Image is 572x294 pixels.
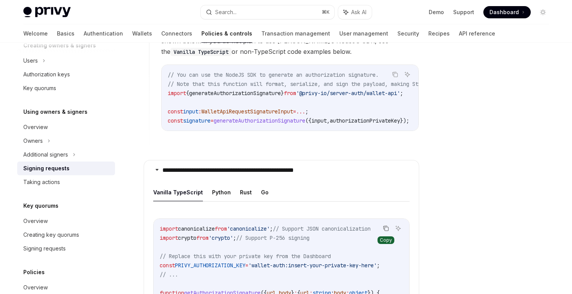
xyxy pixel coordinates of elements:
[381,223,391,233] button: Copy the contents from the code block
[23,70,70,79] div: Authorization keys
[273,225,371,232] span: // Support JSON canonicalization
[17,228,115,242] a: Creating key quorums
[23,150,68,159] div: Additional signers
[57,24,75,43] a: Basics
[215,8,237,17] div: Search...
[201,108,293,115] span: WalletApiRequestSignatureInput
[378,236,394,244] div: Copy
[296,90,400,97] span: '@privy-io/server-auth/wallet-api'
[153,183,203,201] button: Vanilla TypeScript
[160,225,178,232] span: import
[23,136,43,145] div: Owners
[183,117,211,124] span: signature
[23,123,48,132] div: Overview
[293,108,296,115] span: =
[23,107,88,116] h5: Using owners & signers
[23,201,58,210] h5: Key quorums
[161,24,192,43] a: Connectors
[132,24,152,43] a: Wallets
[168,117,183,124] span: const
[198,108,201,115] span: :
[196,234,209,241] span: from
[240,183,252,201] button: Rust
[453,8,474,16] a: Support
[23,244,66,253] div: Signing requests
[311,117,327,124] span: input
[23,268,45,277] h5: Policies
[175,262,245,269] span: PRIVY_AUTHORIZATION_KEY
[402,69,412,79] button: Ask AI
[212,183,231,201] button: Python
[397,24,419,43] a: Security
[400,117,409,124] span: });
[377,262,380,269] span: ;
[227,225,270,232] span: 'canonicalize'
[23,7,71,18] img: light logo
[178,234,196,241] span: crypto
[296,108,305,115] span: ...
[390,69,400,79] button: Copy the contents from the code block
[215,225,227,232] span: from
[339,24,388,43] a: User management
[261,24,330,43] a: Transaction management
[400,90,403,97] span: ;
[489,8,519,16] span: Dashboard
[284,90,296,97] span: from
[537,6,549,18] button: Toggle dark mode
[393,223,403,233] button: Ask AI
[178,225,215,232] span: canonicalize
[245,262,248,269] span: =
[160,253,331,260] span: // Replace this with your private key from the Dashboard
[23,283,48,292] div: Overview
[168,90,186,97] span: import
[338,5,372,19] button: Ask AI
[330,117,400,124] span: authorizationPrivateKey
[168,81,464,87] span: // Note that this function will format, serialize, and sign the payload, making Step 2 redundant.
[327,117,330,124] span: ,
[168,71,379,78] span: // You can use the NodeJS SDK to generate an authorization signature.
[236,234,309,241] span: // Support P-256 signing
[170,48,232,56] code: Vanilla TypeScript
[305,108,308,115] span: ;
[17,120,115,134] a: Overview
[17,68,115,81] a: Authorization keys
[201,24,252,43] a: Policies & controls
[84,24,123,43] a: Authentication
[183,108,198,115] span: input
[270,225,273,232] span: ;
[429,8,444,16] a: Demo
[281,90,284,97] span: }
[23,178,60,187] div: Taking actions
[17,242,115,255] a: Signing requests
[209,234,233,241] span: 'crypto'
[322,9,330,15] span: ⌘ K
[168,108,183,115] span: const
[23,216,48,226] div: Overview
[23,56,38,65] div: Users
[186,90,189,97] span: {
[233,234,236,241] span: ;
[23,164,70,173] div: Signing requests
[23,24,48,43] a: Welcome
[261,183,269,201] button: Go
[160,271,178,278] span: // ...
[305,117,311,124] span: ({
[17,175,115,189] a: Taking actions
[17,214,115,228] a: Overview
[17,162,115,175] a: Signing requests
[201,5,334,19] button: Search...⌘K
[189,90,281,97] span: generateAuthorizationSignature
[214,117,305,124] span: generateAuthorizationSignature
[160,262,175,269] span: const
[483,6,531,18] a: Dashboard
[23,84,56,93] div: Key quorums
[211,117,214,124] span: =
[160,234,178,241] span: import
[248,262,377,269] span: 'wallet-auth:insert-your-private-key-here'
[23,230,79,239] div: Creating key quorums
[351,8,366,16] span: Ask AI
[17,81,115,95] a: Key quorums
[428,24,450,43] a: Recipes
[459,24,495,43] a: API reference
